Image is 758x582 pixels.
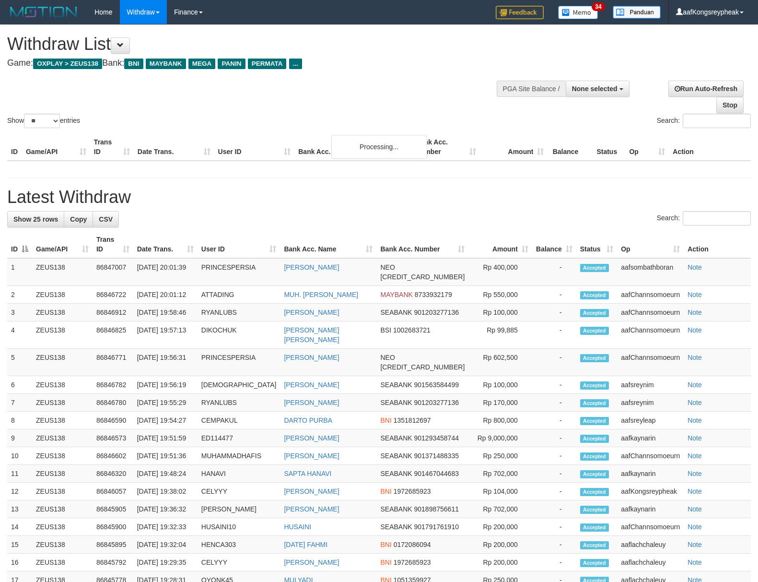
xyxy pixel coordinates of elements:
th: Bank Acc. Number: activate to sort column ascending [376,231,468,258]
th: Date Trans. [134,133,214,161]
span: Accepted [580,523,609,532]
td: [DATE] 19:58:46 [133,304,198,321]
span: Accepted [580,488,609,496]
td: ZEUS138 [32,349,93,376]
a: Note [688,434,702,442]
a: [PERSON_NAME] [284,263,339,271]
a: Show 25 rows [7,211,64,227]
th: User ID: activate to sort column ascending [198,231,280,258]
th: Bank Acc. Number [412,133,480,161]
td: Rp 200,000 [468,518,532,536]
a: [PERSON_NAME] [284,309,339,316]
a: [PERSON_NAME] [284,354,339,361]
h4: Game: Bank: [7,59,496,68]
td: Rp 99,885 [468,321,532,349]
img: Button%20Memo.svg [558,6,598,19]
td: CELYYY [198,483,280,500]
span: SEABANK [380,434,412,442]
span: SEABANK [380,470,412,477]
span: Copy 901203277136 to clipboard [414,399,459,406]
td: [DATE] 19:57:13 [133,321,198,349]
input: Search: [683,211,751,226]
img: Feedback.jpg [496,6,544,19]
td: 1 [7,258,32,286]
span: Copy 5859459265283100 to clipboard [380,273,465,281]
td: ZEUS138 [32,394,93,412]
a: Note [688,326,702,334]
td: RYANLUBS [198,304,280,321]
span: Accepted [580,327,609,335]
a: [PERSON_NAME] [PERSON_NAME] [284,326,339,344]
span: Accepted [580,452,609,461]
a: HUSAINI [284,523,311,531]
a: Note [688,452,702,460]
span: Copy 1972685923 to clipboard [394,487,431,495]
td: - [532,518,576,536]
td: aafChannsomoeurn [617,321,684,349]
td: 16 [7,554,32,571]
td: Rp 9,000,000 [468,429,532,447]
td: PRINCESPERSIA [198,258,280,286]
td: CELYYY [198,554,280,571]
td: aafChannsomoeurn [617,349,684,376]
td: 8 [7,412,32,429]
td: 86846602 [93,447,133,465]
td: [DATE] 19:51:36 [133,447,198,465]
td: ZEUS138 [32,465,93,483]
h1: Latest Withdraw [7,188,751,207]
td: aaflachchaleuy [617,536,684,554]
th: Trans ID [90,133,134,161]
td: 5 [7,349,32,376]
span: Accepted [580,417,609,425]
td: - [532,554,576,571]
div: Processing... [331,135,427,159]
td: aafkaynarin [617,500,684,518]
span: Copy 0172086094 to clipboard [394,541,431,548]
td: [DATE] 19:36:32 [133,500,198,518]
span: Copy 901293458744 to clipboard [414,434,459,442]
td: PRINCESPERSIA [198,349,280,376]
label: Search: [657,211,751,226]
button: None selected [566,81,630,97]
td: Rp 200,000 [468,536,532,554]
span: Accepted [580,435,609,443]
td: ATTADING [198,286,280,304]
th: User ID [214,133,295,161]
span: SEABANK [380,399,412,406]
span: Accepted [580,291,609,299]
img: panduan.png [613,6,661,19]
a: Stop [716,97,744,113]
td: 13 [7,500,32,518]
span: SEABANK [380,381,412,389]
td: 86846573 [93,429,133,447]
td: - [532,376,576,394]
span: Accepted [580,541,609,549]
td: Rp 702,000 [468,500,532,518]
th: Date Trans.: activate to sort column ascending [133,231,198,258]
td: CEMPAKUL [198,412,280,429]
td: 86845905 [93,500,133,518]
div: PGA Site Balance / [497,81,566,97]
select: Showentries [24,114,60,128]
a: Copy [64,211,93,227]
th: Status: activate to sort column ascending [576,231,617,258]
td: [DATE] 19:48:24 [133,465,198,483]
td: ZEUS138 [32,286,93,304]
th: Bank Acc. Name [294,133,411,161]
span: Accepted [580,506,609,514]
label: Show entries [7,114,80,128]
span: BNI [124,59,143,69]
td: - [532,412,576,429]
td: 15 [7,536,32,554]
span: Show 25 rows [13,215,58,223]
td: 86846590 [93,412,133,429]
span: Copy [70,215,87,223]
span: Accepted [580,354,609,362]
span: Copy 901791761910 to clipboard [414,523,459,531]
td: Rp 100,000 [468,304,532,321]
td: ZEUS138 [32,500,93,518]
td: Rp 100,000 [468,376,532,394]
a: Note [688,399,702,406]
span: MAYBANK [380,291,412,298]
td: [DATE] 19:38:02 [133,483,198,500]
